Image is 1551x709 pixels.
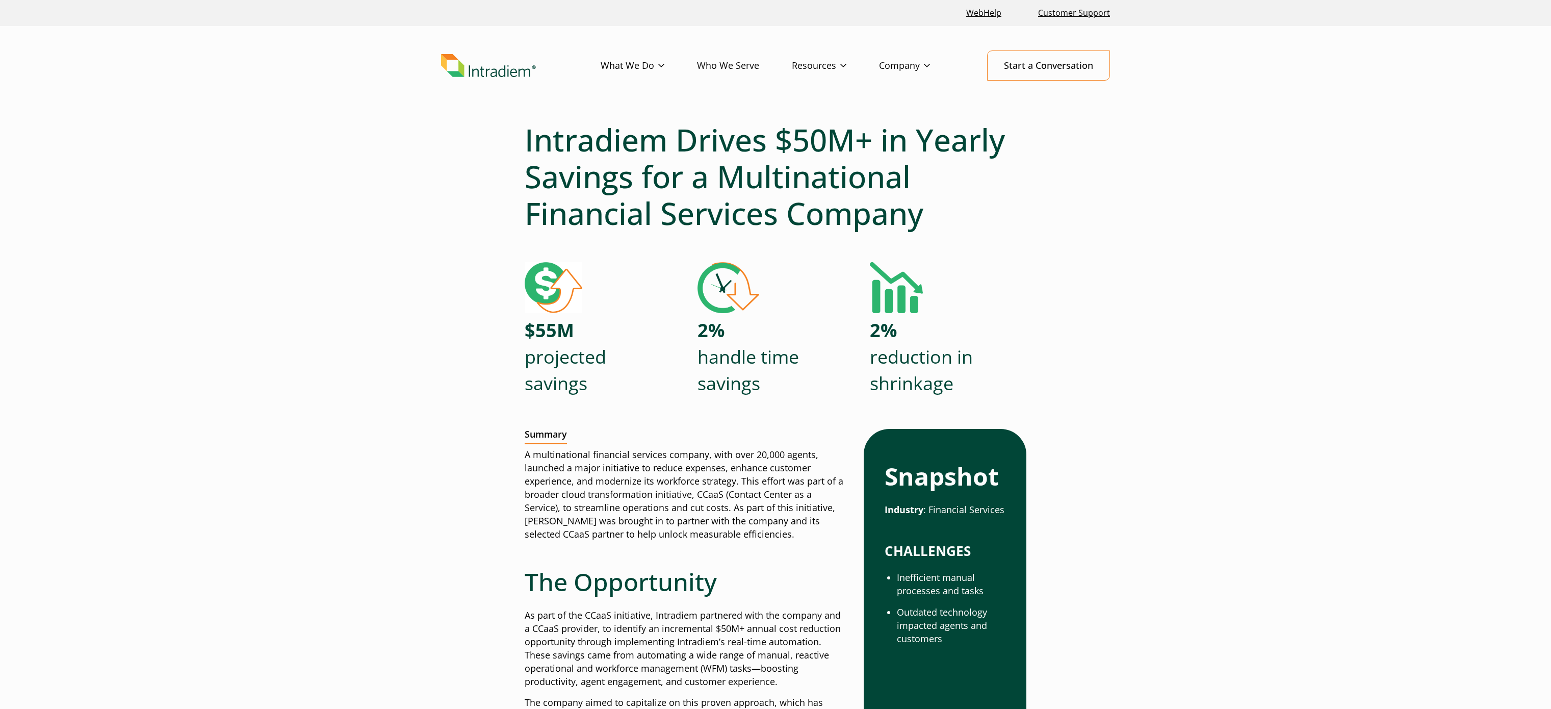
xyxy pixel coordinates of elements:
[962,2,1005,24] a: Link opens in a new window
[885,542,971,560] strong: CHALLENGES
[525,121,1026,232] h1: Intradiem Drives $50M+ in Yearly Savings for a Multinational Financial Services Company
[879,51,963,81] a: Company
[870,317,973,396] p: reduction in shrinkage
[525,448,847,541] p: A multinational financial services company, with over 20,000 agents, launched a major initiative ...
[525,567,847,597] h2: The Opportunity
[897,606,1005,646] li: Outdated technology impacted agents and customers
[441,54,601,78] a: Link to homepage of Intradiem
[525,317,606,396] p: projected savings
[697,317,799,396] p: handle time savings
[885,503,1005,517] p: : Financial Services
[792,51,879,81] a: Resources
[885,460,999,493] strong: Snapshot
[697,51,792,81] a: Who We Serve
[525,609,847,688] p: As part of the CCaaS initiative, Intradiem partnered with the company and a CCaaS provider, to id...
[1034,2,1114,24] a: Customer Support
[987,50,1110,81] a: Start a Conversation
[870,318,897,343] strong: 2%
[897,571,1005,598] li: Inefficient manual processes and tasks
[441,54,536,78] img: Intradiem
[601,51,697,81] a: What We Do
[525,318,574,343] strong: $55M
[885,503,923,516] strong: Industry
[697,318,725,343] strong: 2%
[525,429,567,444] h2: Summary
